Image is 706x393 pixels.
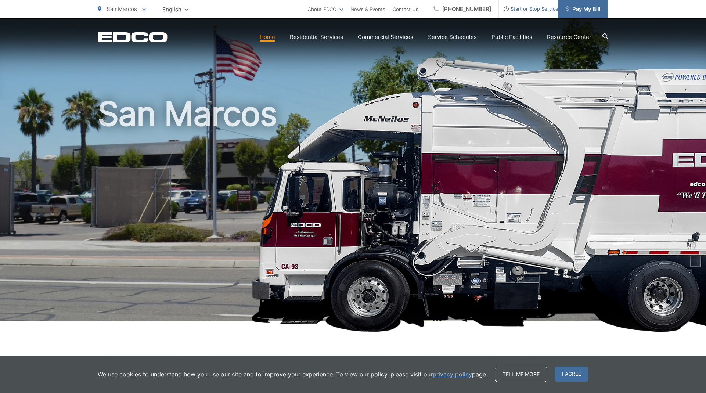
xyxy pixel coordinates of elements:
[428,33,477,42] a: Service Schedules
[555,367,588,382] span: I agree
[547,33,591,42] a: Resource Center
[495,367,547,382] a: Tell me more
[157,3,194,16] span: English
[433,370,472,379] a: privacy policy
[98,32,168,42] a: EDCD logo. Return to the homepage.
[290,33,343,42] a: Residential Services
[98,370,487,379] p: We use cookies to understand how you use our site and to improve your experience. To view our pol...
[98,95,608,328] h1: San Marcos
[260,33,275,42] a: Home
[358,33,413,42] a: Commercial Services
[107,6,137,12] span: San Marcos
[491,33,532,42] a: Public Facilities
[393,5,418,14] a: Contact Us
[566,5,601,14] span: Pay My Bill
[350,5,385,14] a: News & Events
[308,5,343,14] a: About EDCO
